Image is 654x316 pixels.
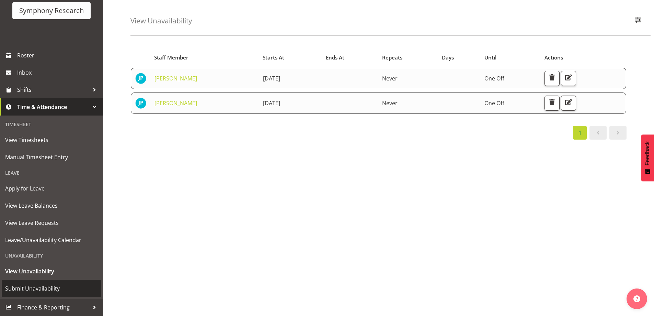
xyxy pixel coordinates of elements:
[17,50,100,61] span: Roster
[263,99,280,107] span: [DATE]
[2,149,101,166] a: Manual Timesheet Entry
[263,75,280,82] span: [DATE]
[19,6,84,16] div: Symphony Research
[5,283,98,294] span: Submit Unavailability
[544,54,563,62] span: Actions
[633,295,640,302] img: help-xxl-2.png
[154,54,188,62] span: Staff Member
[154,75,197,82] a: [PERSON_NAME]
[544,96,560,111] button: Delete Unavailability
[561,96,576,111] button: Edit Unavailability
[17,302,89,313] span: Finance & Reporting
[2,166,101,180] div: Leave
[2,263,101,280] a: View Unavailability
[5,200,98,211] span: View Leave Balances
[561,71,576,86] button: Edit Unavailability
[2,131,101,149] a: View Timesheets
[17,67,100,78] span: Inbox
[135,98,146,109] img: jake-pringle11873.jpg
[5,183,98,194] span: Apply for Leave
[2,197,101,214] a: View Leave Balances
[135,73,146,84] img: jake-pringle11873.jpg
[644,141,651,165] span: Feedback
[5,266,98,276] span: View Unavailability
[326,54,344,62] span: Ends At
[2,231,101,249] a: Leave/Unavailability Calendar
[442,54,454,62] span: Days
[263,54,284,62] span: Starts At
[17,85,89,95] span: Shifts
[5,218,98,228] span: View Leave Requests
[2,214,101,231] a: View Leave Requests
[5,152,98,162] span: Manual Timesheet Entry
[631,13,645,29] button: Filter Employees
[484,99,504,107] span: One Off
[130,17,192,25] h4: View Unavailability
[5,135,98,145] span: View Timesheets
[17,102,89,112] span: Time & Attendance
[641,134,654,181] button: Feedback - Show survey
[154,99,197,107] a: [PERSON_NAME]
[382,54,402,62] span: Repeats
[382,99,398,107] span: Never
[5,235,98,245] span: Leave/Unavailability Calendar
[2,249,101,263] div: Unavailability
[484,75,504,82] span: One Off
[382,75,398,82] span: Never
[2,180,101,197] a: Apply for Leave
[544,71,560,86] button: Delete Unavailability
[2,117,101,131] div: Timesheet
[484,54,496,62] span: Until
[2,280,101,297] a: Submit Unavailability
